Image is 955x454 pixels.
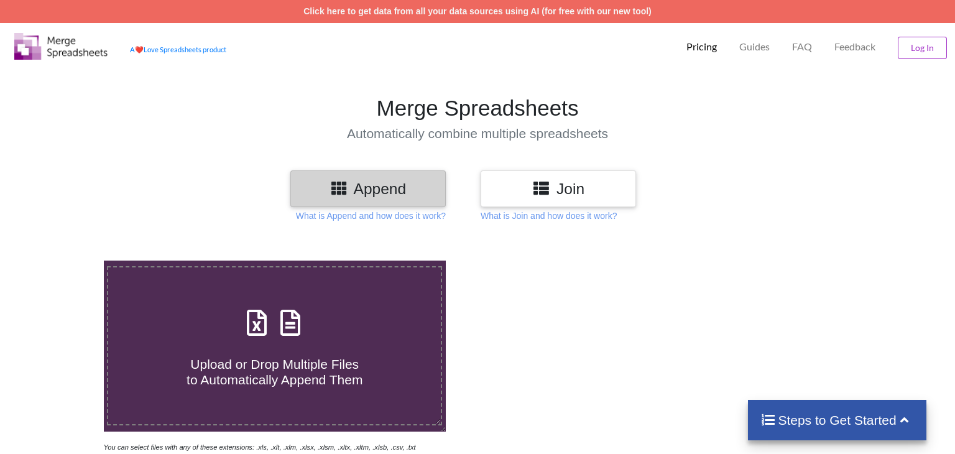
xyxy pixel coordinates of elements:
[686,40,717,53] p: Pricing
[187,357,362,387] span: Upload or Drop Multiple Files to Automatically Append Them
[481,210,617,222] p: What is Join and how does it work?
[104,443,416,451] i: You can select files with any of these extensions: .xls, .xlt, .xlm, .xlsx, .xlsm, .xltx, .xltm, ...
[296,210,446,222] p: What is Append and how does it work?
[739,40,770,53] p: Guides
[135,45,144,53] span: heart
[834,42,875,52] span: Feedback
[760,412,914,428] h4: Steps to Get Started
[130,45,226,53] a: AheartLove Spreadsheets product
[490,180,627,198] h3: Join
[898,37,947,59] button: Log In
[303,6,652,16] a: Click here to get data from all your data sources using AI (for free with our new tool)
[792,40,812,53] p: FAQ
[300,180,436,198] h3: Append
[14,33,108,60] img: Logo.png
